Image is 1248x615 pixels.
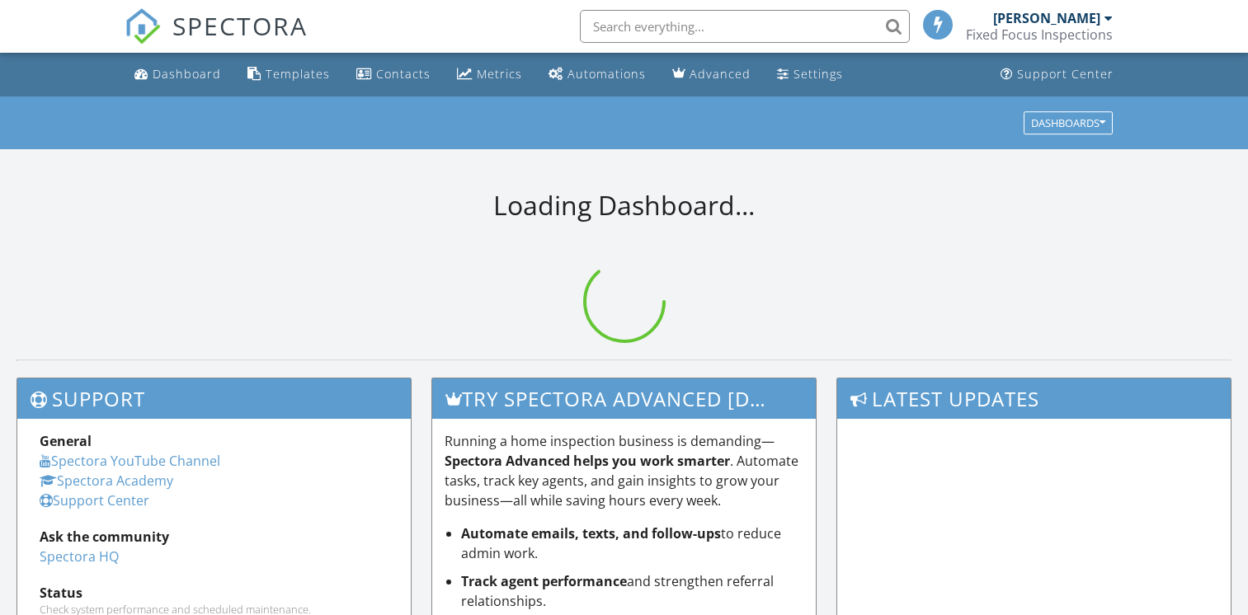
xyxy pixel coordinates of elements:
[17,378,411,419] h3: Support
[445,431,803,510] p: Running a home inspection business is demanding— . Automate tasks, track key agents, and gain ins...
[128,59,228,90] a: Dashboard
[461,572,627,590] strong: Track agent performance
[994,59,1120,90] a: Support Center
[542,59,652,90] a: Automations (Basic)
[376,66,431,82] div: Contacts
[40,547,119,566] a: Spectora HQ
[770,59,850,90] a: Settings
[40,583,389,603] div: Status
[993,10,1100,26] div: [PERSON_NAME]
[40,432,92,450] strong: General
[40,527,389,547] div: Ask the community
[40,452,220,470] a: Spectora YouTube Channel
[450,59,529,90] a: Metrics
[241,59,337,90] a: Templates
[40,491,149,509] a: Support Center
[1017,66,1114,82] div: Support Center
[580,10,910,43] input: Search everything...
[432,378,816,419] h3: Try spectora advanced [DATE]
[794,66,843,82] div: Settings
[461,523,803,563] li: to reduce admin work.
[1024,111,1113,134] button: Dashboards
[477,66,522,82] div: Metrics
[445,452,730,470] strong: Spectora Advanced helps you work smarter
[40,472,173,490] a: Spectora Academy
[350,59,437,90] a: Contacts
[666,59,757,90] a: Advanced
[567,66,646,82] div: Automations
[966,26,1113,43] div: Fixed Focus Inspections
[837,378,1231,419] h3: Latest Updates
[266,66,330,82] div: Templates
[153,66,221,82] div: Dashboard
[461,524,721,542] strong: Automate emails, texts, and follow-ups
[125,8,161,45] img: The Best Home Inspection Software - Spectora
[1031,117,1105,129] div: Dashboards
[690,66,751,82] div: Advanced
[172,8,308,43] span: SPECTORA
[125,22,308,57] a: SPECTORA
[461,571,803,611] li: and strengthen referral relationships.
